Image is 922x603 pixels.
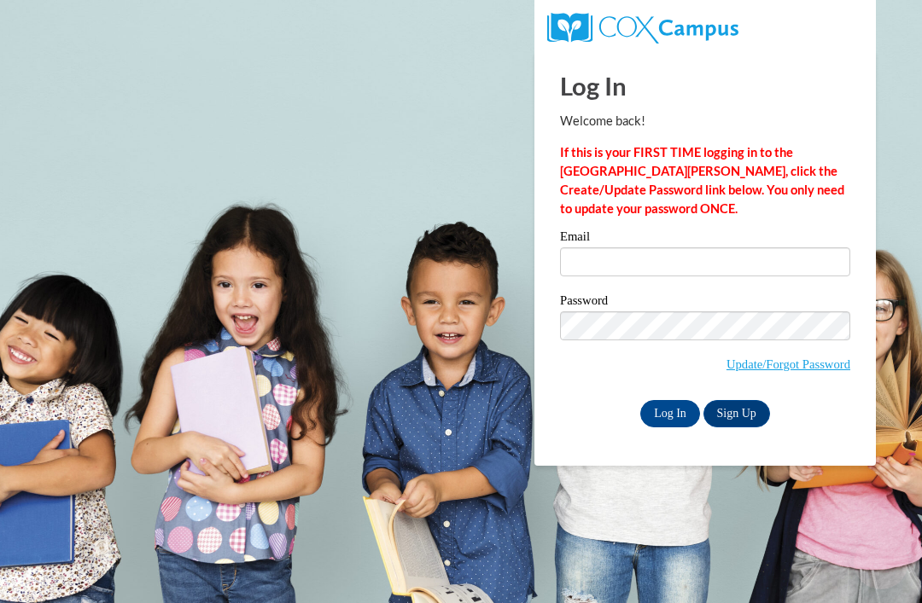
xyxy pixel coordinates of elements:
img: COX Campus [547,13,738,43]
h1: Log In [560,68,850,103]
p: Welcome back! [560,112,850,130]
strong: If this is your FIRST TIME logging in to the [GEOGRAPHIC_DATA][PERSON_NAME], click the Create/Upd... [560,145,844,216]
iframe: Button to launch messaging window [854,535,908,589]
a: Sign Up [703,400,770,427]
input: Log In [640,400,700,427]
label: Email [560,230,850,247]
label: Password [560,294,850,311]
a: Update/Forgot Password [727,357,850,371]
